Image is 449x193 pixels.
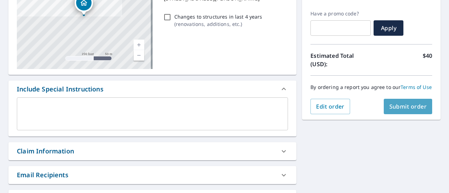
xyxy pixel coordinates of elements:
div: Claim Information [17,146,74,156]
span: Edit order [316,103,344,110]
p: $40 [423,51,432,68]
div: Include Special Instructions [8,81,296,97]
div: Claim Information [8,142,296,160]
div: Include Special Instructions [17,84,103,94]
p: By ordering a report you agree to our [310,84,432,90]
p: ( renovations, additions, etc. ) [174,20,262,28]
button: Edit order [310,99,350,114]
span: Apply [379,24,398,32]
label: Have a promo code? [310,11,371,17]
a: Terms of Use [401,84,432,90]
div: Email Recipients [8,166,296,184]
a: Current Level 17, Zoom In [134,40,144,50]
span: Submit order [389,103,427,110]
button: Submit order [384,99,433,114]
a: Current Level 17, Zoom Out [134,50,144,61]
div: Email Recipients [17,170,68,180]
button: Apply [374,20,403,36]
p: Estimated Total (USD): [310,51,371,68]
p: Changes to structures in last 4 years [174,13,262,20]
